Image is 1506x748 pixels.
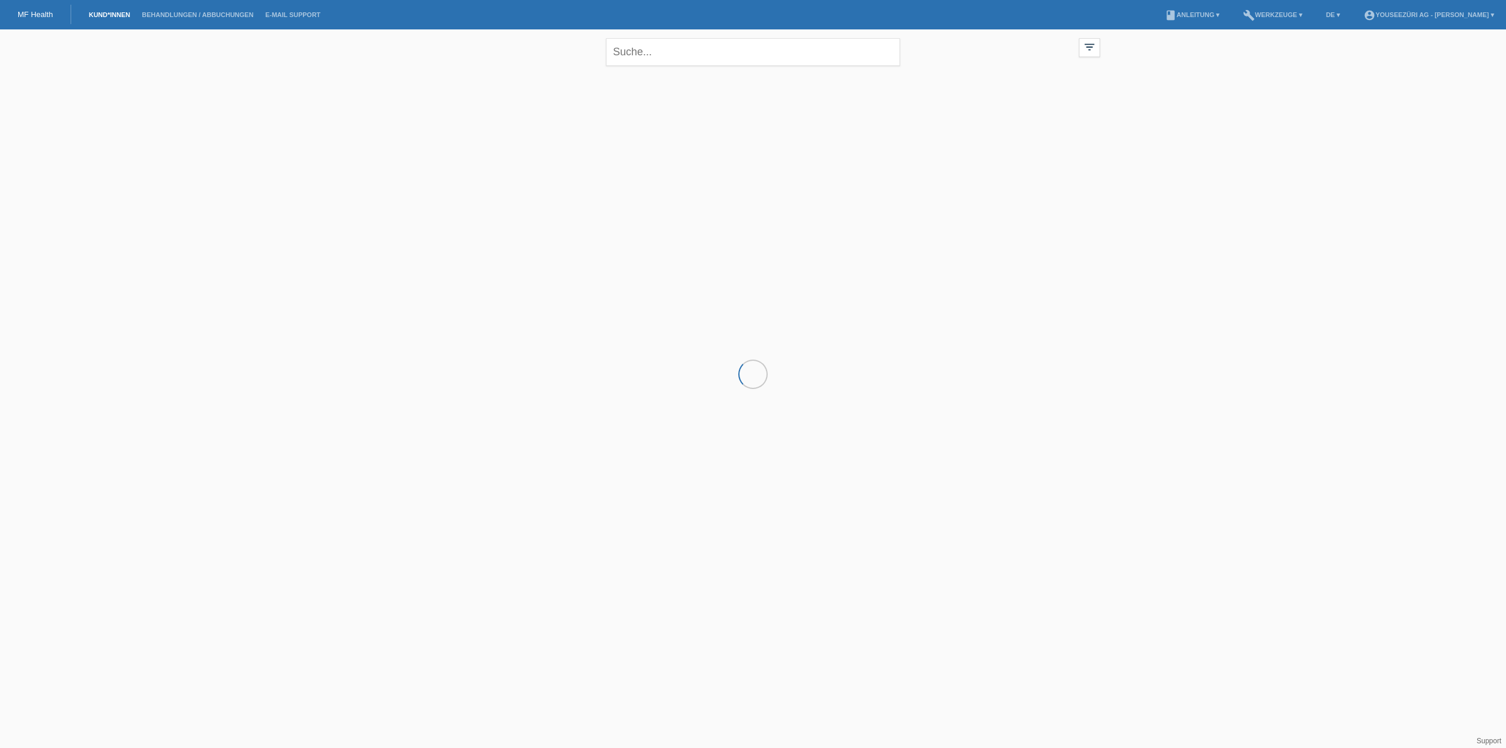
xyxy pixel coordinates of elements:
[136,11,259,18] a: Behandlungen / Abbuchungen
[606,38,900,66] input: Suche...
[1477,737,1501,745] a: Support
[1243,9,1255,21] i: build
[1320,11,1346,18] a: DE ▾
[18,10,53,19] a: MF Health
[1083,41,1096,54] i: filter_list
[1364,9,1375,21] i: account_circle
[259,11,326,18] a: E-Mail Support
[83,11,136,18] a: Kund*innen
[1237,11,1308,18] a: buildWerkzeuge ▾
[1358,11,1500,18] a: account_circleYOUSEEZüRi AG - [PERSON_NAME] ▾
[1159,11,1225,18] a: bookAnleitung ▾
[1165,9,1177,21] i: book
